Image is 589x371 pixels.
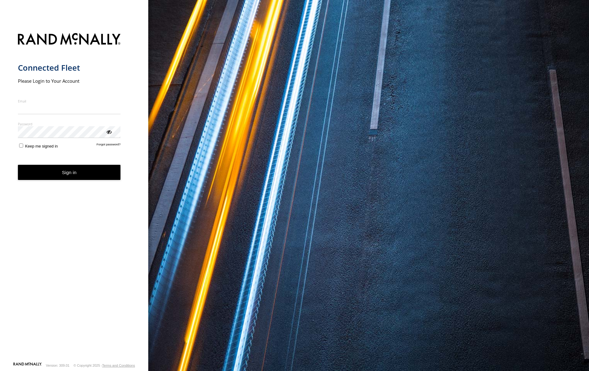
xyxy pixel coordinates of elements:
button: Sign in [18,165,121,180]
span: Keep me signed in [25,144,58,148]
h1: Connected Fleet [18,63,121,73]
div: © Copyright 2025 - [74,364,135,367]
form: main [18,29,131,362]
img: Rand McNally [18,32,121,48]
div: ViewPassword [106,128,112,135]
a: Forgot password? [97,143,121,148]
label: Email [18,99,121,103]
a: Terms and Conditions [102,364,135,367]
a: Visit our Website [13,362,42,369]
label: Password [18,122,121,126]
h2: Please Login to Your Account [18,78,121,84]
div: Version: 309.01 [46,364,69,367]
input: Keep me signed in [19,144,23,148]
